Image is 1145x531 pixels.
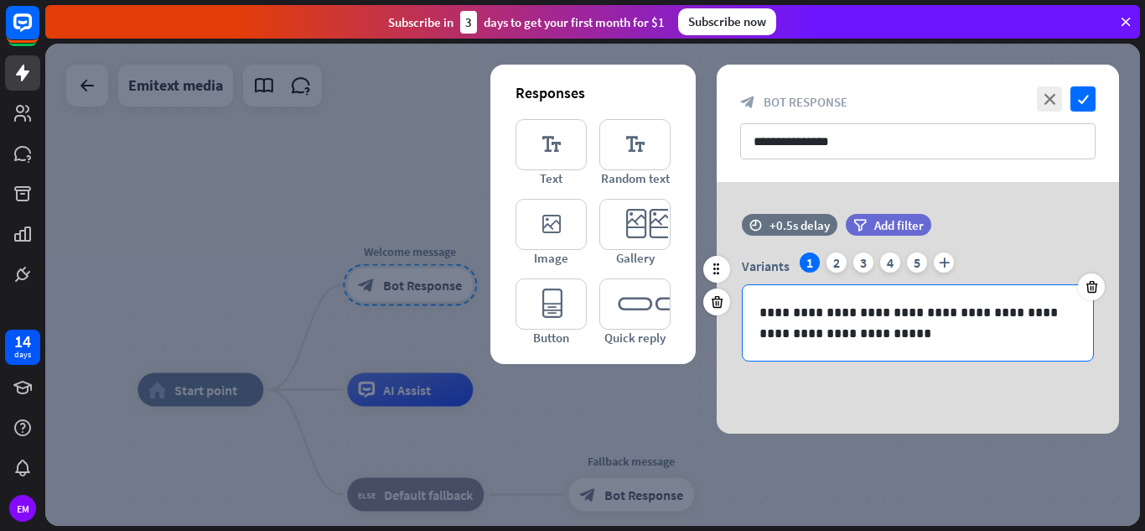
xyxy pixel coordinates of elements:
i: block_bot_response [740,95,755,110]
span: Bot Response [764,94,847,110]
div: EM [9,495,36,522]
div: 5 [907,252,927,273]
div: +0.5s delay [769,217,830,233]
div: 3 [853,252,873,273]
div: days [14,349,31,361]
div: 4 [880,252,900,273]
i: check [1070,86,1096,112]
div: 3 [460,11,477,34]
i: time [749,219,762,231]
button: Open LiveChat chat widget [13,7,64,57]
span: Add filter [874,217,924,233]
a: 14 days [5,330,40,365]
span: Variants [742,258,790,274]
i: filter [853,219,867,232]
div: 1 [800,252,820,273]
div: Subscribe now [678,8,776,35]
i: plus [934,252,954,273]
div: 14 [14,334,31,349]
div: Subscribe in days to get your first month for $1 [388,11,665,34]
i: close [1037,86,1062,112]
div: 2 [826,252,847,273]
